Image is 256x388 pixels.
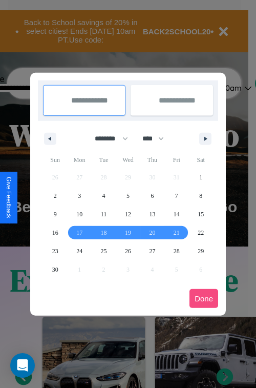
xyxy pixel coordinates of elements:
[76,205,82,223] span: 10
[125,205,131,223] span: 12
[140,152,164,168] span: Thu
[189,187,213,205] button: 8
[140,223,164,242] button: 20
[54,187,57,205] span: 2
[164,205,188,223] button: 14
[92,242,116,260] button: 25
[92,152,116,168] span: Tue
[175,187,178,205] span: 7
[198,242,204,260] span: 29
[43,152,67,168] span: Sun
[67,205,91,223] button: 10
[43,205,67,223] button: 9
[174,205,180,223] span: 14
[198,223,204,242] span: 22
[67,242,91,260] button: 24
[164,242,188,260] button: 28
[76,223,82,242] span: 17
[67,223,91,242] button: 17
[149,205,155,223] span: 13
[43,223,67,242] button: 16
[189,168,213,187] button: 1
[125,223,131,242] span: 19
[54,205,57,223] span: 9
[43,242,67,260] button: 23
[116,242,140,260] button: 26
[149,223,155,242] span: 20
[101,223,107,242] span: 18
[174,223,180,242] span: 21
[116,152,140,168] span: Wed
[126,187,130,205] span: 5
[101,242,107,260] span: 25
[52,223,58,242] span: 16
[52,260,58,279] span: 30
[189,152,213,168] span: Sat
[140,242,164,260] button: 27
[151,187,154,205] span: 6
[10,353,35,378] div: Open Intercom Messenger
[189,223,213,242] button: 22
[189,205,213,223] button: 15
[92,205,116,223] button: 11
[189,289,218,308] button: Done
[116,205,140,223] button: 12
[125,242,131,260] span: 26
[43,260,67,279] button: 30
[140,205,164,223] button: 13
[164,187,188,205] button: 7
[174,242,180,260] span: 28
[189,242,213,260] button: 29
[67,152,91,168] span: Mon
[92,187,116,205] button: 4
[116,223,140,242] button: 19
[67,187,91,205] button: 3
[52,242,58,260] span: 23
[164,223,188,242] button: 21
[164,152,188,168] span: Fri
[43,187,67,205] button: 2
[199,187,202,205] span: 8
[116,187,140,205] button: 5
[140,187,164,205] button: 6
[149,242,155,260] span: 27
[199,168,202,187] span: 1
[76,242,82,260] span: 24
[102,187,105,205] span: 4
[101,205,107,223] span: 11
[198,205,204,223] span: 15
[92,223,116,242] button: 18
[78,187,81,205] span: 3
[5,177,12,218] div: Give Feedback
